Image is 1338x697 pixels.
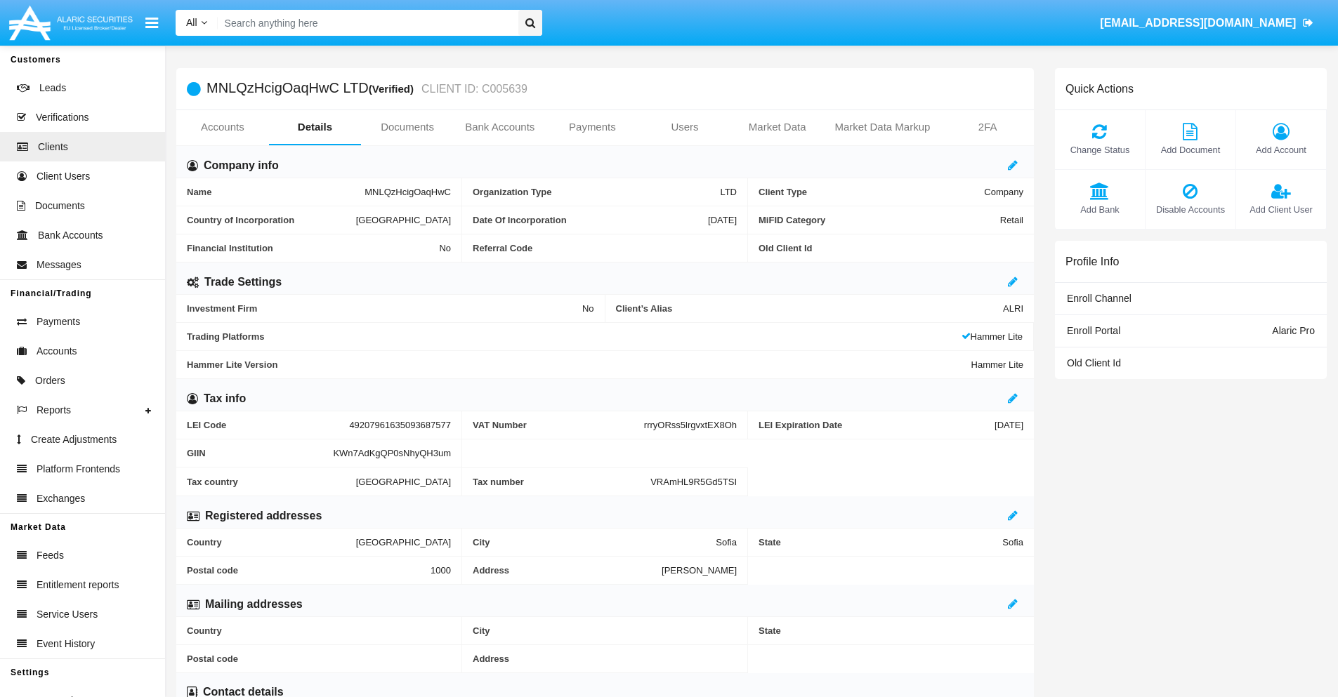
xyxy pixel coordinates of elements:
span: No [439,243,451,253]
span: Postal code [187,565,431,576]
span: VRAmHL9R5Gd5TSI [650,477,737,487]
span: Investment Firm [187,303,582,314]
span: Old Client Id [759,243,1023,253]
span: Event History [37,637,95,651]
span: Disable Accounts [1153,203,1228,216]
span: Address [473,565,662,576]
span: Hammer Lite [971,359,1023,370]
a: Accounts [176,110,269,144]
span: LEI Code [187,420,349,430]
span: 49207961635093687577 [349,420,451,430]
small: CLIENT ID: C005639 [418,84,527,95]
span: Change Status [1062,143,1138,157]
span: [DATE] [995,420,1023,430]
span: Orders [35,373,65,388]
img: Logo image [7,2,135,44]
h6: Tax info [204,391,246,406]
span: VAT Number [473,420,644,430]
span: Enroll Channel [1067,293,1132,304]
span: Add Bank [1062,203,1138,216]
h6: Company info [204,158,279,173]
span: Retail [1000,215,1023,225]
span: Verifications [36,110,88,125]
span: Sofia [716,537,737,547]
span: Platform Frontends [37,462,120,477]
span: Country [187,537,356,547]
span: Service Users [37,607,98,622]
span: State [759,537,1002,547]
span: Bank Accounts [38,228,103,243]
span: All [186,17,197,28]
a: Documents [361,110,454,144]
span: Country [187,625,451,636]
span: Referral Code [473,243,737,253]
span: rrryORss5lrgvxtEX8Oh [644,420,737,430]
span: Country of Incorporation [187,215,356,225]
h6: Quick Actions [1065,82,1134,95]
span: [EMAIL_ADDRESS][DOMAIN_NAME] [1100,17,1296,29]
span: Address [473,653,737,664]
span: Reports [37,403,71,418]
a: [EMAIL_ADDRESS][DOMAIN_NAME] [1094,4,1320,43]
span: [GEOGRAPHIC_DATA] [356,215,451,225]
span: Exchanges [37,491,85,506]
a: Users [638,110,731,144]
span: Accounts [37,344,77,359]
span: Add Account [1243,143,1319,157]
h6: Profile Info [1065,255,1119,268]
a: Market Data Markup [823,110,941,144]
span: Hammer Lite Version [187,359,971,370]
span: Client Type [759,187,984,197]
span: Hammer Lite [962,331,1023,342]
span: Payments [37,314,80,329]
span: Add Document [1153,143,1228,157]
span: Alaric Pro [1272,325,1315,336]
span: Financial Institution [187,243,439,253]
span: Old Client Id [1067,357,1121,369]
a: Payments [546,110,639,144]
h6: Registered addresses [205,508,322,524]
div: (Verified) [369,81,418,97]
h6: Mailing addresses [205,597,303,612]
span: Leads [39,81,66,95]
span: Tax country [187,476,356,487]
span: [GEOGRAPHIC_DATA] [356,537,451,547]
h6: Trade Settings [204,274,282,290]
span: Create Adjustments [31,432,117,447]
span: LTD [720,187,737,197]
span: City [473,537,716,547]
span: Clients [38,140,68,154]
a: Details [269,110,362,144]
span: [GEOGRAPHIC_DATA] [356,476,451,487]
span: Feeds [37,548,64,563]
a: Bank Accounts [454,110,546,144]
span: No [582,303,594,314]
span: Date Of Incorporation [473,215,708,225]
span: ALRI [1003,303,1023,314]
h5: MNLQzHcigOaqHwC LTD [206,81,527,97]
a: Market Data [731,110,824,144]
span: Entitlement reports [37,578,119,592]
span: Company [984,187,1023,197]
input: Search [218,10,513,36]
span: Trading Platforms [187,331,962,342]
span: 1000 [431,565,451,576]
span: [DATE] [708,215,737,225]
span: GIIN [187,448,333,458]
a: 2FA [941,110,1034,144]
span: Add Client User [1243,203,1319,216]
a: All [176,15,218,30]
span: KWn7AdKgQP0sNhyQH3um [333,448,451,458]
span: [PERSON_NAME] [662,565,737,576]
span: LEI Expiration Date [759,420,995,430]
span: Client’s Alias [616,303,1004,314]
span: Postal code [187,653,451,664]
span: Client Users [37,169,90,184]
span: City [473,625,737,636]
span: Sofia [1002,537,1023,547]
span: State [759,625,1023,636]
span: MNLQzHcigOaqHwC [365,187,451,197]
span: MiFID Category [759,215,1000,225]
span: Documents [35,199,85,213]
span: Organization Type [473,187,720,197]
